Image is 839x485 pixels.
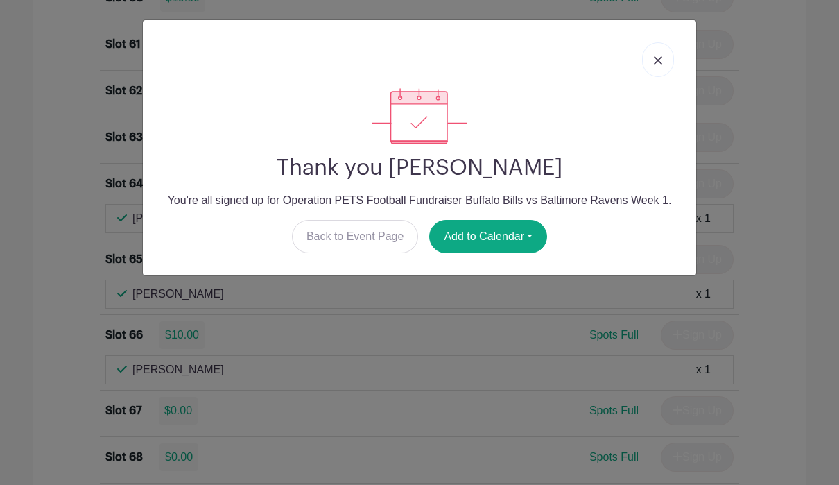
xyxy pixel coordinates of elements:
[154,155,685,181] h2: Thank you [PERSON_NAME]
[372,88,467,144] img: signup_complete-c468d5dda3e2740ee63a24cb0ba0d3ce5d8a4ecd24259e683200fb1569d990c8.svg
[292,220,419,253] a: Back to Event Page
[429,220,547,253] button: Add to Calendar
[154,192,685,209] p: You're all signed up for Operation PETS Football Fundraiser Buffalo Bills vs Baltimore Ravens Wee...
[654,56,662,65] img: close_button-5f87c8562297e5c2d7936805f587ecaba9071eb48480494691a3f1689db116b3.svg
